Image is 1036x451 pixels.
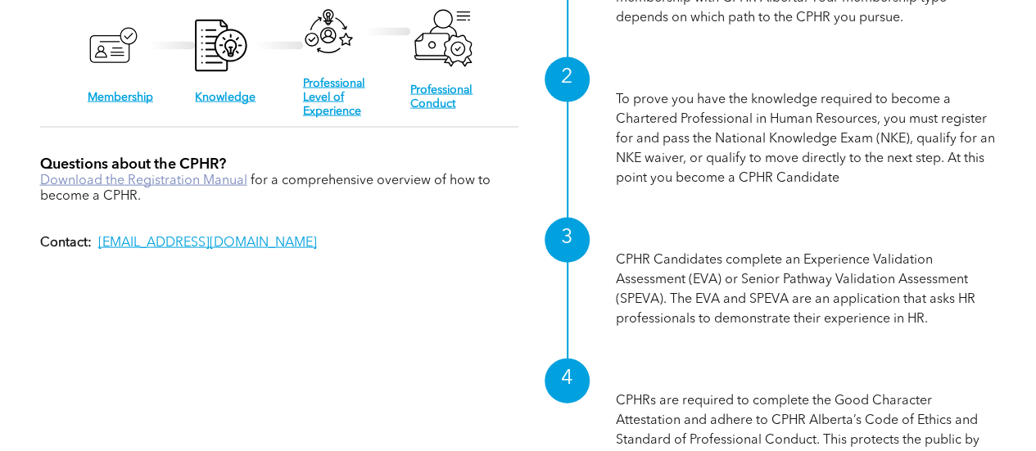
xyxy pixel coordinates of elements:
p: To prove you have the knowledge required to become a Chartered Professional in Human Resources, y... [616,90,997,188]
p: CPHR Candidates complete an Experience Validation Assessment (EVA) or Senior Pathway Validation A... [616,250,997,329]
div: 2 [545,57,590,102]
div: 4 [545,359,590,404]
a: Membership [88,92,153,103]
span: for a comprehensive overview of how to become a CPHR. [40,174,491,203]
span: Questions about the CPHR? [40,157,226,172]
strong: Contact: [40,237,92,250]
a: [EMAIL_ADDRESS][DOMAIN_NAME] [98,237,317,250]
div: 3 [545,218,590,263]
a: Professional Conduct [410,84,473,110]
a: Professional Level of Experience [303,78,365,117]
a: Knowledge [195,92,256,103]
h1: Professional Conduct [616,366,997,391]
h1: Knowledge [616,65,997,90]
a: Download the Registration Manual [40,174,247,187]
h1: Professional Level of Experience [616,225,997,250]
